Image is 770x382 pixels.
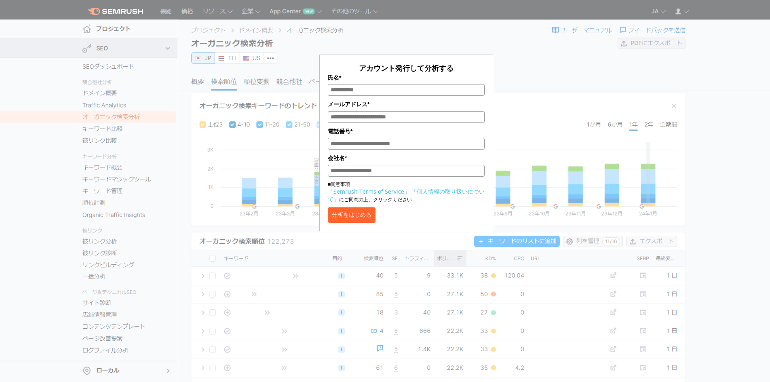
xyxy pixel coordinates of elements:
button: 分析をはじめる [328,207,376,223]
a: 「Semrush Terms of Service」 [328,188,410,195]
label: 電話番号* [328,127,485,136]
span: アカウント発行して分析する [359,63,454,73]
a: 「個人情報の取り扱いについて」 [328,188,485,203]
p: ■同意事項 にご同意の上、クリックください [328,181,485,203]
label: メールアドレス* [328,100,485,109]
